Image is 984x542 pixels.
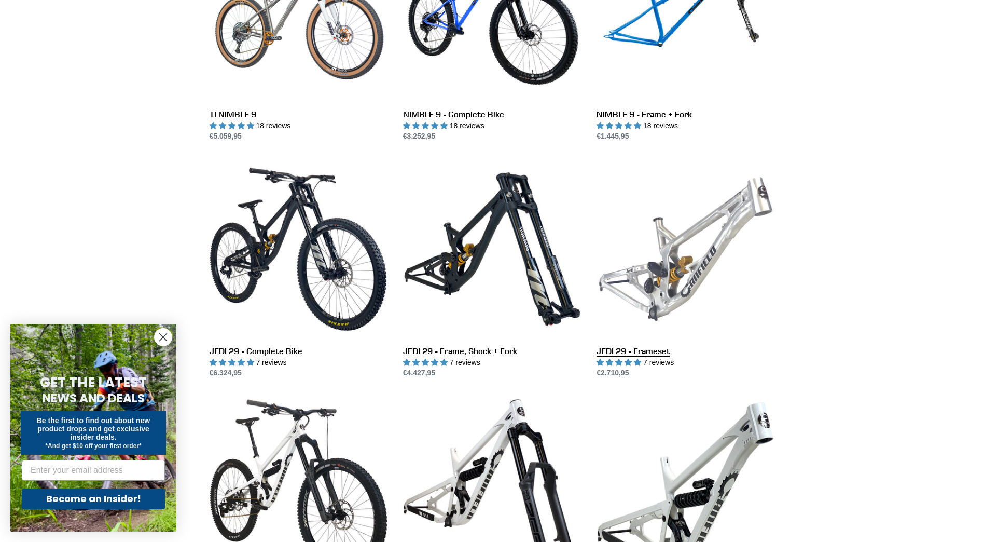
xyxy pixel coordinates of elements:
[40,373,147,392] span: GET THE LATEST
[45,442,141,450] span: *And get $10 off your first order*
[37,416,150,441] span: Be the first to find out about new product drops and get exclusive insider deals.
[43,390,145,407] span: NEWS AND DEALS
[154,328,172,346] button: Close dialog
[22,489,165,509] button: Become an Insider!
[22,460,165,481] input: Enter your email address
